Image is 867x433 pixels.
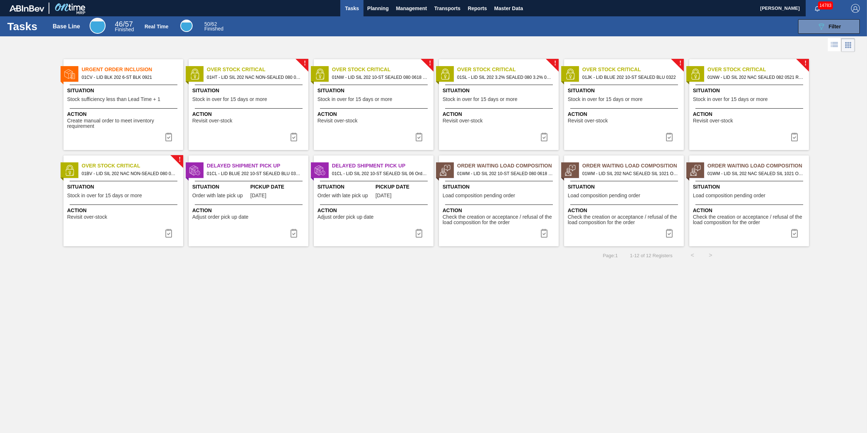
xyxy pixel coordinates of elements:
[115,27,134,32] span: Finished
[443,110,557,118] span: Action
[410,130,428,144] button: icon-task complete
[189,69,200,80] img: status
[82,66,183,73] span: Urgent Order Inclusion
[690,69,701,80] img: status
[818,1,833,9] span: 14783
[164,229,173,238] img: icon-task complete
[64,165,75,176] img: status
[115,21,134,32] div: Base Line
[82,162,183,170] span: Over Stock Critical
[285,226,303,240] button: icon-task complete
[828,38,841,52] div: List Vision
[192,214,248,220] span: Adjust order pick up date
[565,165,576,176] img: status
[829,24,841,29] span: Filter
[192,97,267,102] span: Stock in over for 15 days or more
[535,226,553,240] div: Complete task: 7013497
[410,226,428,240] button: icon-task complete
[315,165,325,176] img: status
[53,23,80,30] div: Base Line
[568,207,682,214] span: Action
[707,66,809,73] span: Over Stock Critical
[204,26,223,32] span: Finished
[317,214,374,220] span: Adjust order pick up date
[192,118,232,124] span: Revisit over-stock
[661,130,678,144] div: Complete task: 7015478
[693,97,768,102] span: Stock in over for 15 days or more
[443,97,517,102] span: Stock in over for 15 days or more
[429,61,431,66] span: !
[285,130,303,144] button: icon-task complete
[693,207,807,214] span: Action
[661,130,678,144] button: icon-task complete
[344,4,360,13] span: Tasks
[443,207,557,214] span: Action
[67,207,181,214] span: Action
[64,69,75,80] img: status
[67,183,181,191] span: Situation
[115,20,133,28] span: / 57
[661,226,678,240] button: icon-task complete
[332,170,428,178] span: 01CL - LID SIL 202 10-ST SEALED SIL 06 Order - 792278
[332,73,428,81] span: 01NW - LID SIL 202 10-ST SEALED 080 0618 ULT 06
[457,162,559,170] span: Order Waiting Load Composition
[443,214,557,226] span: Check the creation or acceptance / refusal of the load composition for the order
[250,193,266,198] span: 10/05/2025
[115,20,123,28] span: 46
[457,66,559,73] span: Over Stock Critical
[702,246,720,264] button: >
[160,130,177,144] button: icon-task complete
[317,207,432,214] span: Action
[707,162,809,170] span: Order Waiting Load Composition
[806,3,829,13] button: Notifications
[693,183,807,191] span: Situation
[375,193,391,198] span: 10/05/2025
[786,130,803,144] button: icon-task complete
[289,229,298,238] img: icon-task complete
[178,157,181,162] span: !
[192,110,307,118] span: Action
[410,226,428,240] div: Complete task: 7012349
[67,87,181,94] span: Situation
[317,97,392,102] span: Stock in over for 15 days or more
[204,22,223,31] div: Real Time
[786,130,803,144] div: Complete task: 7015483
[82,73,177,81] span: 01CV - LID BLK 202 6-ST BLK 0921
[693,118,733,124] span: Revisit over-stock
[7,22,42,31] h1: Tasks
[568,118,608,124] span: Revisit over-stock
[568,214,682,226] span: Check the creation or acceptance / refusal of the load composition for the order
[192,87,307,94] span: Situation
[535,130,553,144] div: Complete task: 7015465
[67,97,160,102] span: Stock sufficiency less than Lead Time + 1
[798,19,860,34] button: Filter
[160,226,177,240] div: Complete task: 7015892
[317,183,374,191] span: Situation
[851,4,860,13] img: Logout
[204,21,210,27] span: 50
[285,226,303,240] div: Complete task: 7012348
[690,165,701,176] img: status
[144,24,168,29] div: Real Time
[693,87,807,94] span: Situation
[665,133,674,141] img: icon-task complete
[285,130,303,144] div: Complete task: 7015437
[289,133,298,141] img: icon-task complete
[317,118,357,124] span: Revisit over-stock
[192,193,243,198] span: Order with late pick up
[582,73,678,81] span: 01JK - LID BLUE 202 10-ST SEALED BLU 0322
[707,73,803,81] span: 01NW - LID SIL 202 NAC SEALED 082 0521 RED DIE
[82,170,177,178] span: 01BV - LID SIL 202 NAC NON-SEALED 080 0215 RED
[396,4,427,13] span: Management
[67,193,142,198] span: Stock in over for 15 days or more
[164,133,173,141] img: icon-task complete
[440,165,451,176] img: status
[67,118,181,129] span: Create manual order to meet inventory requirement
[535,130,553,144] button: icon-task complete
[332,162,433,170] span: Delayed Shipment Pick Up
[540,229,548,238] img: icon-task complete
[192,207,307,214] span: Action
[207,162,308,170] span: Delayed Shipment Pick Up
[683,246,702,264] button: <
[443,193,515,198] span: Load composition pending order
